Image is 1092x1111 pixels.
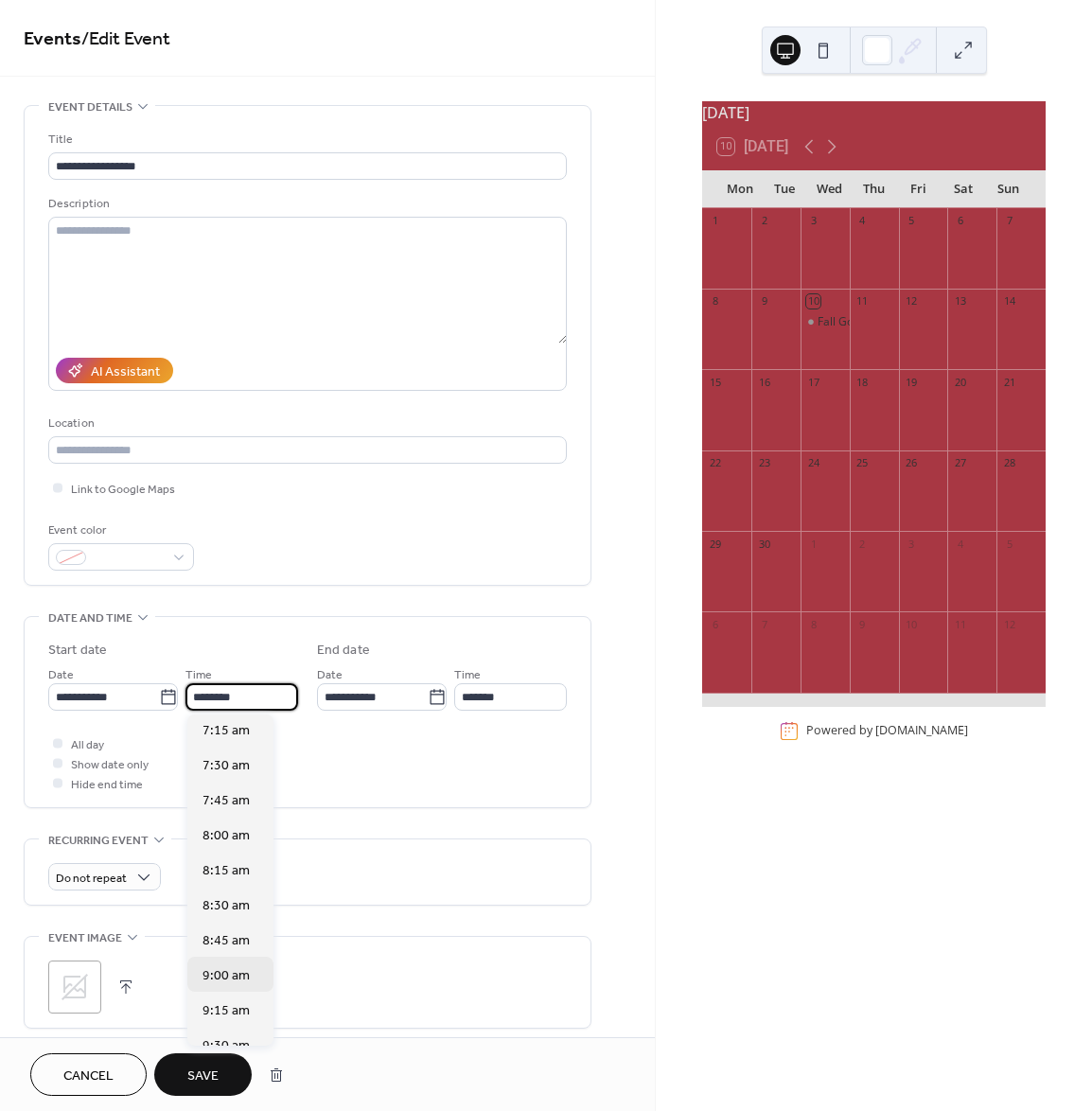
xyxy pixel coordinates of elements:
[203,791,250,811] span: 7:45 am
[953,375,967,389] div: 20
[905,617,919,631] div: 10
[953,294,967,309] div: 13
[185,665,212,685] span: Time
[942,170,986,208] div: Sat
[203,896,250,916] span: 8:30 am
[48,414,563,433] div: Location
[905,214,919,228] div: 5
[757,617,771,631] div: 7
[806,214,820,228] div: 3
[905,456,919,470] div: 26
[757,537,771,551] div: 30
[905,294,919,309] div: 12
[1002,617,1016,631] div: 12
[1002,537,1016,551] div: 5
[203,966,250,986] span: 9:00 am
[203,756,250,776] span: 7:30 am
[953,214,967,228] div: 6
[708,537,722,551] div: 29
[24,21,81,58] a: Events
[807,170,852,208] div: Wed
[48,641,107,661] div: Start date
[317,641,370,661] div: End date
[763,170,807,208] div: Tue
[855,456,870,470] div: 25
[48,961,101,1014] div: ;
[806,375,820,389] div: 17
[63,1067,114,1086] span: Cancel
[1002,375,1016,389] div: 21
[855,617,870,631] div: 9
[317,665,343,685] span: Date
[454,665,481,685] span: Time
[203,931,250,951] span: 8:45 am
[71,480,175,500] span: Link to Google Maps
[48,831,149,851] span: Recurring event
[855,537,870,551] div: 2
[203,861,250,881] span: 8:15 am
[203,1036,250,1056] span: 9:30 am
[896,170,941,208] div: Fri
[801,314,850,330] div: Fall Golf Classic
[48,194,563,214] div: Description
[708,214,722,228] div: 1
[708,375,722,389] div: 15
[953,617,967,631] div: 11
[187,1067,219,1086] span: Save
[986,170,1030,208] div: Sun
[91,362,160,382] div: AI Assistant
[953,456,967,470] div: 27
[702,101,1046,124] div: [DATE]
[757,294,771,309] div: 9
[154,1053,252,1096] button: Save
[48,608,132,628] span: Date and time
[48,130,563,150] div: Title
[48,97,132,117] span: Event details
[875,723,968,739] a: [DOMAIN_NAME]
[71,775,143,795] span: Hide end time
[203,721,250,741] span: 7:15 am
[708,617,722,631] div: 6
[48,928,122,948] span: Event image
[818,314,900,330] div: Fall Golf Classic
[905,537,919,551] div: 3
[757,456,771,470] div: 23
[48,520,190,540] div: Event color
[71,755,149,775] span: Show date only
[806,617,820,631] div: 8
[757,214,771,228] div: 2
[852,170,896,208] div: Thu
[48,665,74,685] span: Date
[1002,294,1016,309] div: 14
[56,358,173,383] button: AI Assistant
[905,375,919,389] div: 19
[1002,456,1016,470] div: 28
[806,456,820,470] div: 24
[708,456,722,470] div: 22
[1002,214,1016,228] div: 7
[855,294,870,309] div: 11
[717,170,762,208] div: Mon
[203,1001,250,1021] span: 9:15 am
[806,537,820,551] div: 1
[30,1053,147,1096] button: Cancel
[56,868,127,890] span: Do not repeat
[203,826,250,846] span: 8:00 am
[806,294,820,309] div: 10
[855,214,870,228] div: 4
[806,723,968,739] div: Powered by
[81,21,170,58] span: / Edit Event
[757,375,771,389] div: 16
[953,537,967,551] div: 4
[855,375,870,389] div: 18
[71,735,104,755] span: All day
[708,294,722,309] div: 8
